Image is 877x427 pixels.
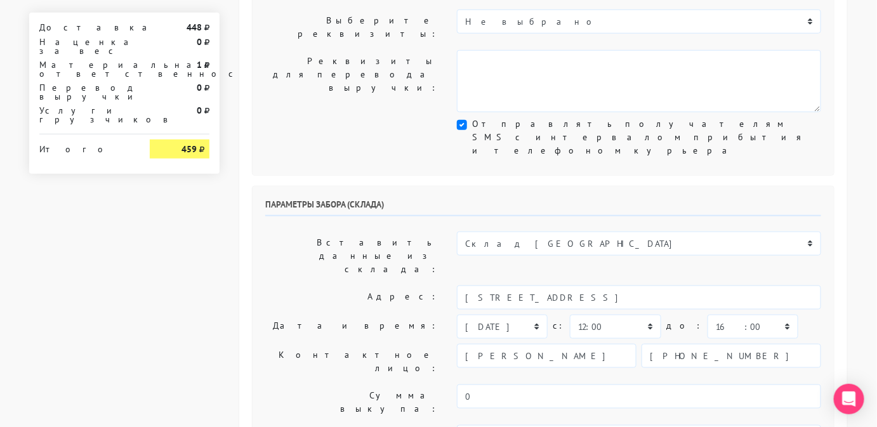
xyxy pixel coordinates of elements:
strong: 1 [197,59,202,70]
input: Имя [457,344,636,368]
div: Наценка за вес [30,37,140,55]
div: Материальная ответственность [30,60,140,78]
label: Адрес: [256,286,447,310]
div: Open Intercom Messenger [834,384,864,414]
label: Сумма выкупа: [256,384,447,420]
label: Вставить данные из склада: [256,232,447,280]
label: до: [666,315,702,337]
strong: 448 [187,22,202,33]
strong: 0 [197,105,202,116]
strong: 0 [197,36,202,48]
div: Перевод выручки [30,83,140,101]
label: Реквизиты для перевода выручки: [256,50,447,112]
label: Дата и время: [256,315,447,339]
label: Контактное лицо: [256,344,447,379]
h6: Параметры забора (склада) [265,199,821,216]
label: c: [553,315,565,337]
strong: 0 [197,82,202,93]
div: Доставка [30,23,140,32]
div: Итого [39,140,131,154]
strong: 459 [181,143,197,155]
input: Телефон [642,344,821,368]
label: Отправлять получателям SMS с интервалом прибытия и телефоном курьера [472,117,821,157]
label: Выберите реквизиты: [256,10,447,45]
div: Услуги грузчиков [30,106,140,124]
